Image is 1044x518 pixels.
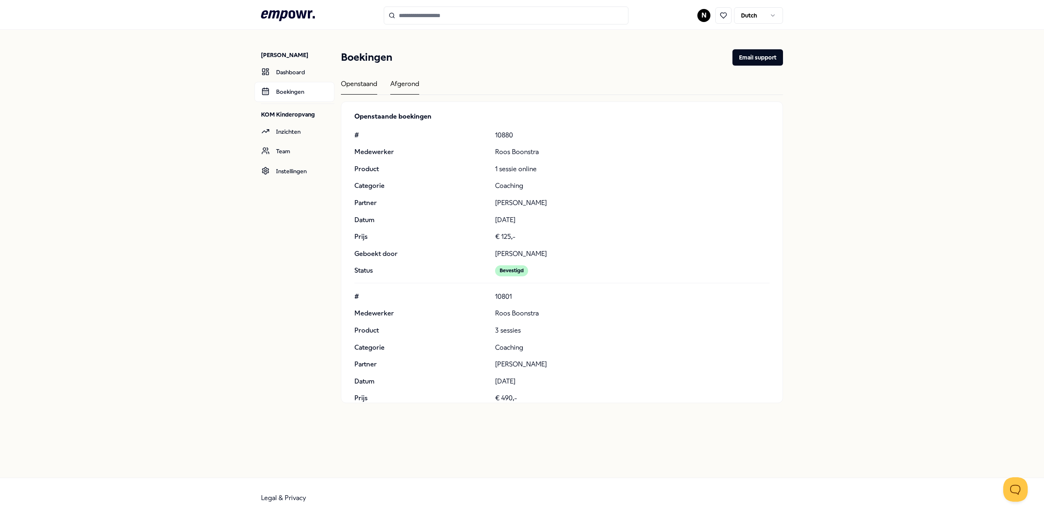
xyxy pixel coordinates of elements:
p: [DATE] [495,376,770,387]
p: Coaching [495,181,770,191]
a: Inzichten [254,122,334,141]
div: Openstaand [341,79,377,95]
p: Product [354,164,489,174]
p: Coaching [495,342,770,353]
p: Datum [354,376,489,387]
p: [PERSON_NAME] [261,51,334,59]
p: KOM Kinderopvang [261,110,334,119]
h1: Boekingen [341,49,392,66]
button: N [697,9,710,22]
p: Roos Boonstra [495,147,770,157]
p: Medewerker [354,308,489,319]
p: Categorie [354,181,489,191]
p: [PERSON_NAME] [495,249,770,259]
p: Medewerker [354,147,489,157]
p: Partner [354,359,489,370]
a: Instellingen [254,161,334,181]
p: 10801 [495,291,770,302]
div: Afgerond [390,79,419,95]
p: Prijs [354,231,489,242]
a: Dashboard [254,62,334,82]
p: Status [354,265,489,276]
a: Team [254,141,334,161]
p: € 490,- [495,393,770,403]
p: Roos Boonstra [495,308,770,319]
p: # [354,291,489,302]
p: [DATE] [495,215,770,225]
a: Boekingen [254,82,334,101]
p: 1 sessie online [495,164,770,174]
p: [PERSON_NAME] [495,198,770,208]
p: Partner [354,198,489,208]
p: [PERSON_NAME] [495,359,770,370]
p: Categorie [354,342,489,353]
p: # [354,130,489,141]
button: Email support [732,49,783,66]
a: Legal & Privacy [261,494,306,502]
p: Product [354,325,489,336]
p: Openstaande boekingen [354,111,770,122]
p: Datum [354,215,489,225]
p: 10880 [495,130,770,141]
p: 3 sessies [495,325,770,336]
div: Bevestigd [495,265,528,276]
p: € 125,- [495,231,770,242]
p: Prijs [354,393,489,403]
p: Geboekt door [354,249,489,259]
input: Search for products, categories or subcategories [384,7,628,24]
iframe: Help Scout Beacon - Open [1003,477,1028,502]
